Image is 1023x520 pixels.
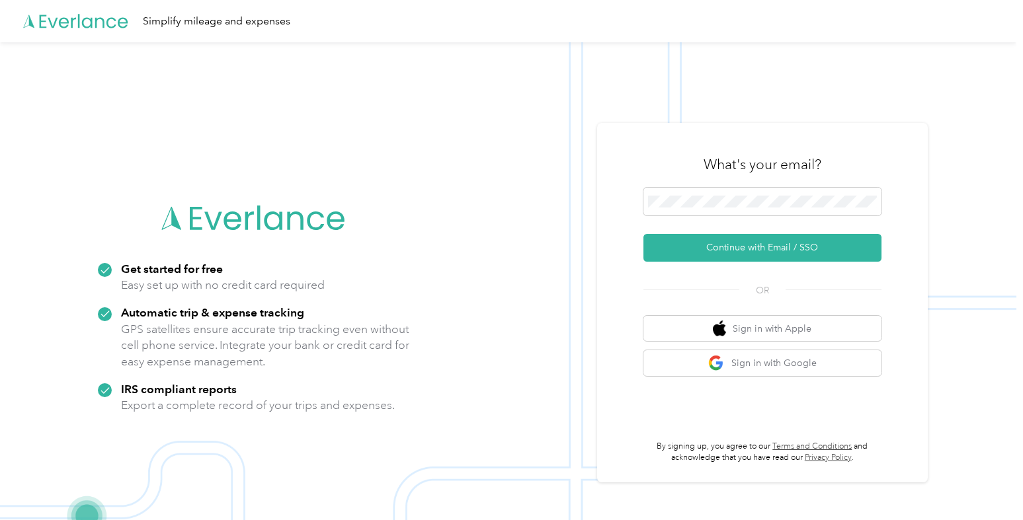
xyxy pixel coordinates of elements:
[121,305,304,319] strong: Automatic trip & expense tracking
[708,355,725,371] img: google logo
[643,350,881,376] button: google logoSign in with Google
[643,316,881,342] button: apple logoSign in with Apple
[704,155,821,174] h3: What's your email?
[772,441,852,451] a: Terms and Conditions
[143,13,290,30] div: Simplify mileage and expenses
[643,234,881,262] button: Continue with Email / SSO
[121,277,325,293] p: Easy set up with no credit card required
[949,446,1023,520] iframe: Everlance-gr Chat Button Frame
[121,397,395,414] p: Export a complete record of your trips and expenses.
[713,320,726,337] img: apple logo
[739,283,786,297] span: OR
[121,321,410,370] p: GPS satellites ensure accurate trip tracking even without cell phone service. Integrate your bank...
[121,262,223,276] strong: Get started for free
[805,453,852,463] a: Privacy Policy
[643,441,881,464] p: By signing up, you agree to our and acknowledge that you have read our .
[121,382,237,396] strong: IRS compliant reports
